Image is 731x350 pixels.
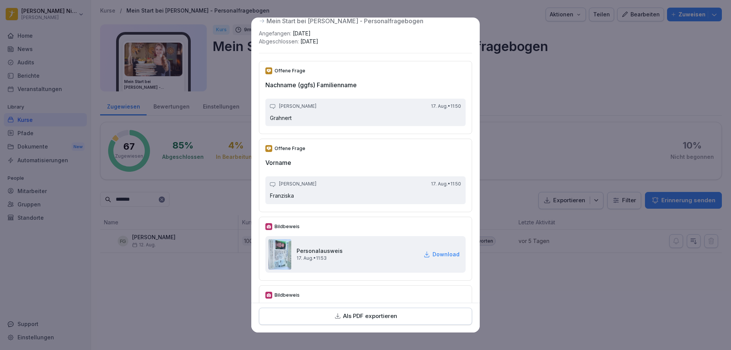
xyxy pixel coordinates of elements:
h2: Personalausweis [297,247,343,255]
p: Grahnert [270,114,461,122]
h2: Vorname [265,158,466,167]
p: 17. Aug. • 11:53 [297,255,343,262]
p: Angefangen : [259,29,318,37]
p: Offene Frage [275,67,305,74]
img: km6nn18vlu00zdxiesgpxsa3.png [268,239,291,270]
p: 17. Aug. • 11:50 [431,181,461,187]
p: Bildbeweis [275,223,300,230]
p: Offene Frage [275,145,305,152]
p: Als PDF exportieren [343,312,397,321]
p: 17. Aug. • 11:50 [431,103,461,110]
p: Bildbeweis [275,292,300,299]
p: [PERSON_NAME] [279,181,316,187]
p: [PERSON_NAME] [279,103,316,110]
span: [DATE] [293,30,311,37]
h2: Nachname (ggfs) Familienname [265,80,466,89]
button: Als PDF exportieren [259,308,472,325]
span: [DATE] [300,38,318,45]
p: Franziska [270,192,461,200]
p: Abgeschlossen : [259,37,318,45]
p: Mein Start bei [PERSON_NAME] - Personalfragebogen [267,16,423,26]
p: Download [433,250,460,258]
